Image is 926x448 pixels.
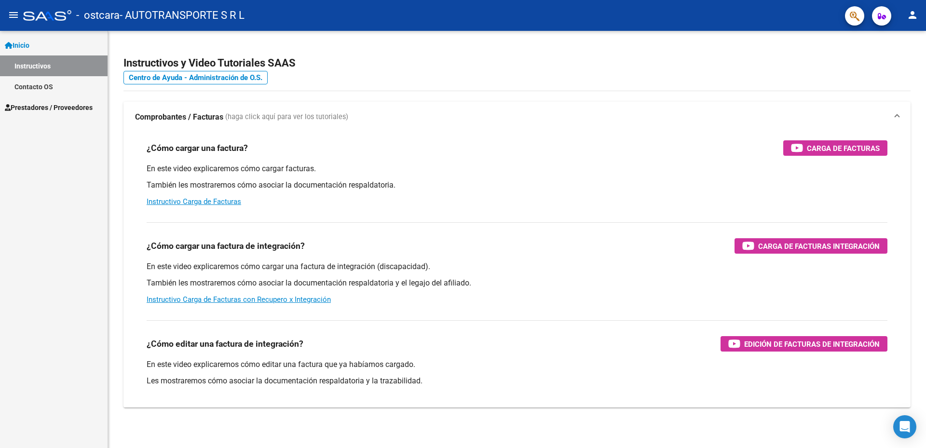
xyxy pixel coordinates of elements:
div: Comprobantes / Facturas (haga click aquí para ver los tutoriales) [123,133,911,407]
div: Open Intercom Messenger [893,415,916,438]
p: También les mostraremos cómo asociar la documentación respaldatoria y el legajo del afiliado. [147,278,887,288]
button: Carga de Facturas [783,140,887,156]
button: Edición de Facturas de integración [721,336,887,352]
h3: ¿Cómo cargar una factura? [147,141,248,155]
mat-expansion-panel-header: Comprobantes / Facturas (haga click aquí para ver los tutoriales) [123,102,911,133]
span: - AUTOTRANSPORTE S R L [120,5,245,26]
mat-icon: menu [8,9,19,21]
mat-icon: person [907,9,918,21]
span: (haga click aquí para ver los tutoriales) [225,112,348,122]
a: Centro de Ayuda - Administración de O.S. [123,71,268,84]
a: Instructivo Carga de Facturas con Recupero x Integración [147,295,331,304]
p: En este video explicaremos cómo cargar una factura de integración (discapacidad). [147,261,887,272]
h3: ¿Cómo editar una factura de integración? [147,337,303,351]
span: Prestadores / Proveedores [5,102,93,113]
span: Inicio [5,40,29,51]
p: En este video explicaremos cómo editar una factura que ya habíamos cargado. [147,359,887,370]
strong: Comprobantes / Facturas [135,112,223,122]
button: Carga de Facturas Integración [735,238,887,254]
p: También les mostraremos cómo asociar la documentación respaldatoria. [147,180,887,190]
p: En este video explicaremos cómo cargar facturas. [147,163,887,174]
h2: Instructivos y Video Tutoriales SAAS [123,54,911,72]
span: Edición de Facturas de integración [744,338,880,350]
span: Carga de Facturas [807,142,880,154]
span: - ostcara [76,5,120,26]
a: Instructivo Carga de Facturas [147,197,241,206]
h3: ¿Cómo cargar una factura de integración? [147,239,305,253]
span: Carga de Facturas Integración [758,240,880,252]
p: Les mostraremos cómo asociar la documentación respaldatoria y la trazabilidad. [147,376,887,386]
